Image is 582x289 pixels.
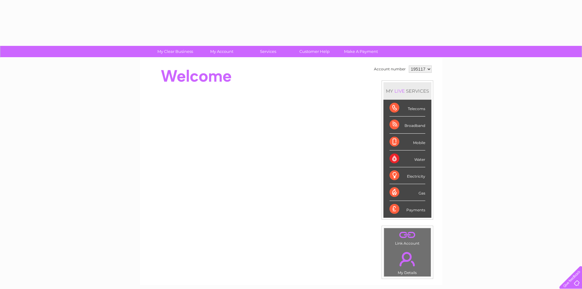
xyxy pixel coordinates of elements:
[393,88,406,94] div: LIVE
[384,247,431,277] td: My Details
[372,64,407,74] td: Account number
[384,228,431,247] td: Link Account
[390,100,425,117] div: Telecoms
[243,46,293,57] a: Services
[390,150,425,167] div: Water
[289,46,340,57] a: Customer Help
[390,167,425,184] div: Electricity
[390,201,425,217] div: Payments
[386,230,429,240] a: .
[383,82,431,100] div: MY SERVICES
[386,248,429,270] a: .
[196,46,247,57] a: My Account
[336,46,386,57] a: Make A Payment
[390,184,425,201] div: Gas
[390,117,425,133] div: Broadband
[390,134,425,150] div: Mobile
[150,46,200,57] a: My Clear Business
